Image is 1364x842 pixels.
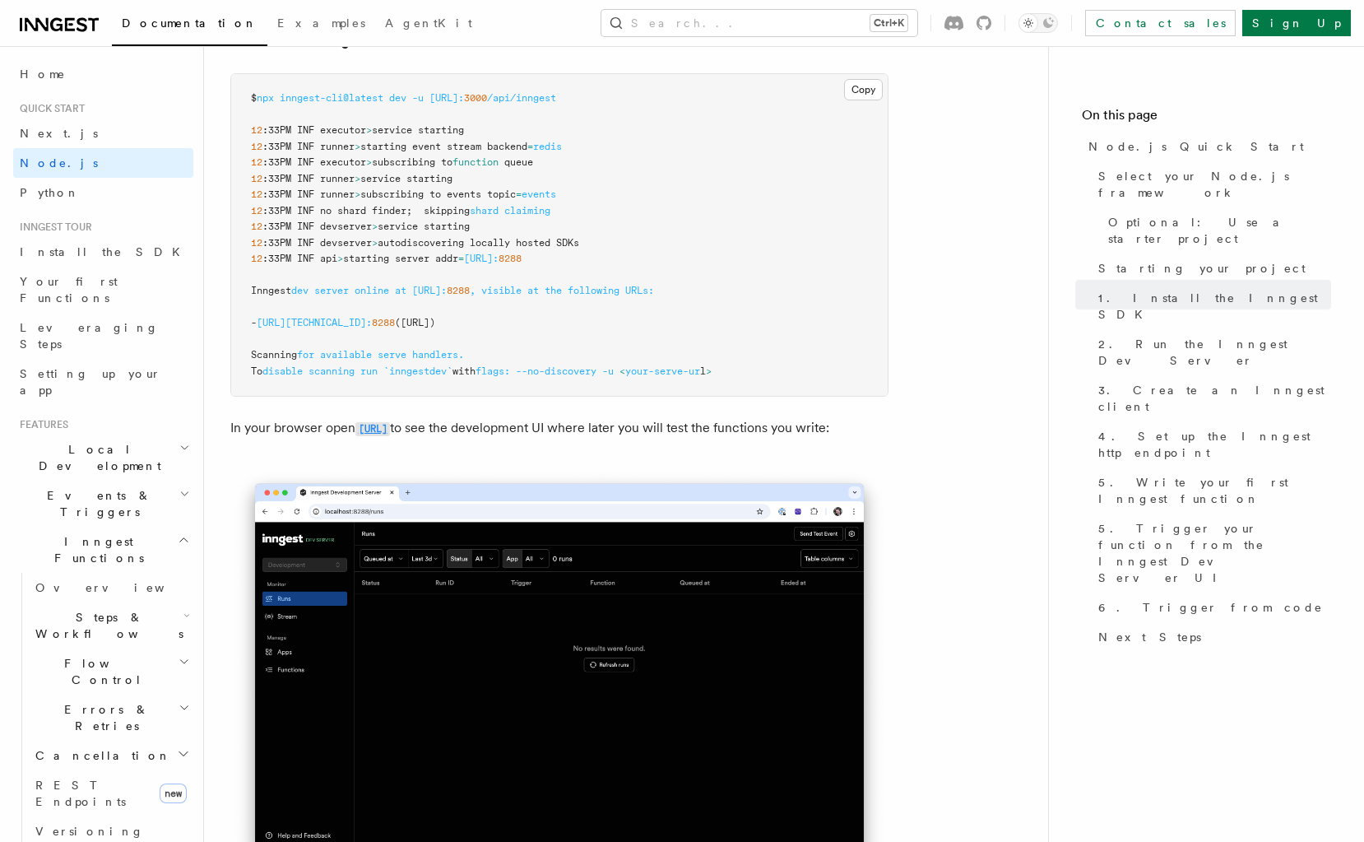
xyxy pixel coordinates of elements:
span: = [458,253,464,264]
span: following [568,285,619,296]
span: Steps & Workflows [29,609,183,642]
span: > [337,253,343,264]
button: Steps & Workflows [29,602,193,649]
span: Next.js [20,127,98,140]
a: Node.js [13,148,193,178]
span: service starting [372,124,464,136]
span: [URL]: [464,253,499,264]
span: $ [251,92,257,104]
button: Search...Ctrl+K [601,10,917,36]
span: Scanning [251,349,297,361]
span: subscribing to events topic [360,188,516,200]
span: 8288 [372,317,395,328]
span: new [160,784,187,803]
span: 3000 [464,92,487,104]
a: 3. Create an Inngest client [1092,375,1331,421]
span: service starting [360,173,452,184]
span: dev [389,92,406,104]
span: 2. Run the Inngest Dev Server [1098,336,1331,369]
span: flags: [476,365,510,377]
span: at [395,285,406,296]
span: Inngest tour [13,221,92,234]
span: shard [470,205,499,216]
span: [URL]: [412,285,447,296]
a: [URL] [355,420,390,435]
span: :33PM INF devserver [262,237,372,249]
span: > [372,237,378,249]
span: 6. Trigger from code [1098,599,1323,616]
span: , [470,285,476,296]
span: Leveraging Steps [20,321,159,351]
span: run [360,365,378,377]
button: Local Development [13,435,193,481]
span: 12 [251,237,262,249]
span: :33PM INF executor [262,156,366,168]
span: npx [257,92,274,104]
span: visible [481,285,522,296]
span: [URL]: [429,92,464,104]
span: redis [533,141,562,152]
a: Select your Node.js framework [1092,161,1331,207]
span: AgentKit [385,16,472,30]
span: = [516,188,522,200]
span: ([URL]) [395,317,435,328]
span: function [452,156,499,168]
span: Overview [35,581,205,594]
span: Events & Triggers [13,487,179,520]
span: Examples [277,16,365,30]
span: online [355,285,389,296]
span: > [366,124,372,136]
span: 12 [251,188,262,200]
span: 3. Create an Inngest client [1098,382,1331,415]
span: autodiscovering locally hosted SDKs [378,237,579,249]
span: starting event stream backend [360,141,527,152]
span: :33PM INF runner [262,141,355,152]
span: Inngest Functions [13,533,178,566]
span: Documentation [122,16,257,30]
button: Copy [844,79,883,100]
a: Contact sales [1085,10,1236,36]
span: Features [13,418,68,431]
span: serve [378,349,406,361]
span: > [355,141,360,152]
span: Cancellation [29,747,171,764]
span: Install the SDK [20,245,190,258]
span: :33PM INF executor [262,124,366,136]
span: Errors & Retries [29,701,179,734]
button: Errors & Retries [29,695,193,741]
span: > [372,221,378,232]
a: Your first Functions [13,267,193,313]
span: 5. Trigger your function from the Inngest Dev Server UI [1098,520,1331,586]
span: URLs: [625,285,654,296]
span: Node.js Quick Start [1088,138,1304,155]
span: Optional: Use a starter project [1108,214,1331,247]
a: Sign Up [1242,10,1351,36]
a: Starting your project [1092,254,1331,283]
span: Next Steps [1098,629,1201,645]
span: for [297,349,314,361]
a: AgentKit [375,5,482,44]
span: > [706,365,712,377]
span: :33PM INF runner [262,188,355,200]
span: Flow Control [29,655,179,688]
span: 12 [251,253,262,264]
span: handlers. [412,349,464,361]
span: starting server addr [343,253,458,264]
a: 4. Set up the Inngest http endpoint [1092,421,1331,468]
span: Local Development [13,441,179,474]
a: 6. Trigger from code [1092,593,1331,622]
span: 12 [251,205,262,216]
span: disable [262,365,303,377]
button: Events & Triggers [13,481,193,527]
span: available [320,349,372,361]
a: Install the SDK [13,237,193,267]
span: 4. Set up the Inngest http endpoint [1098,428,1331,461]
span: with [452,365,476,377]
span: - [251,317,257,328]
a: Optional: Use a starter project [1102,207,1331,254]
span: 12 [251,221,262,232]
span: :33PM INF devserver [262,221,372,232]
span: Home [20,66,66,82]
span: Your first Functions [20,275,118,305]
span: /api/inngest [487,92,556,104]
